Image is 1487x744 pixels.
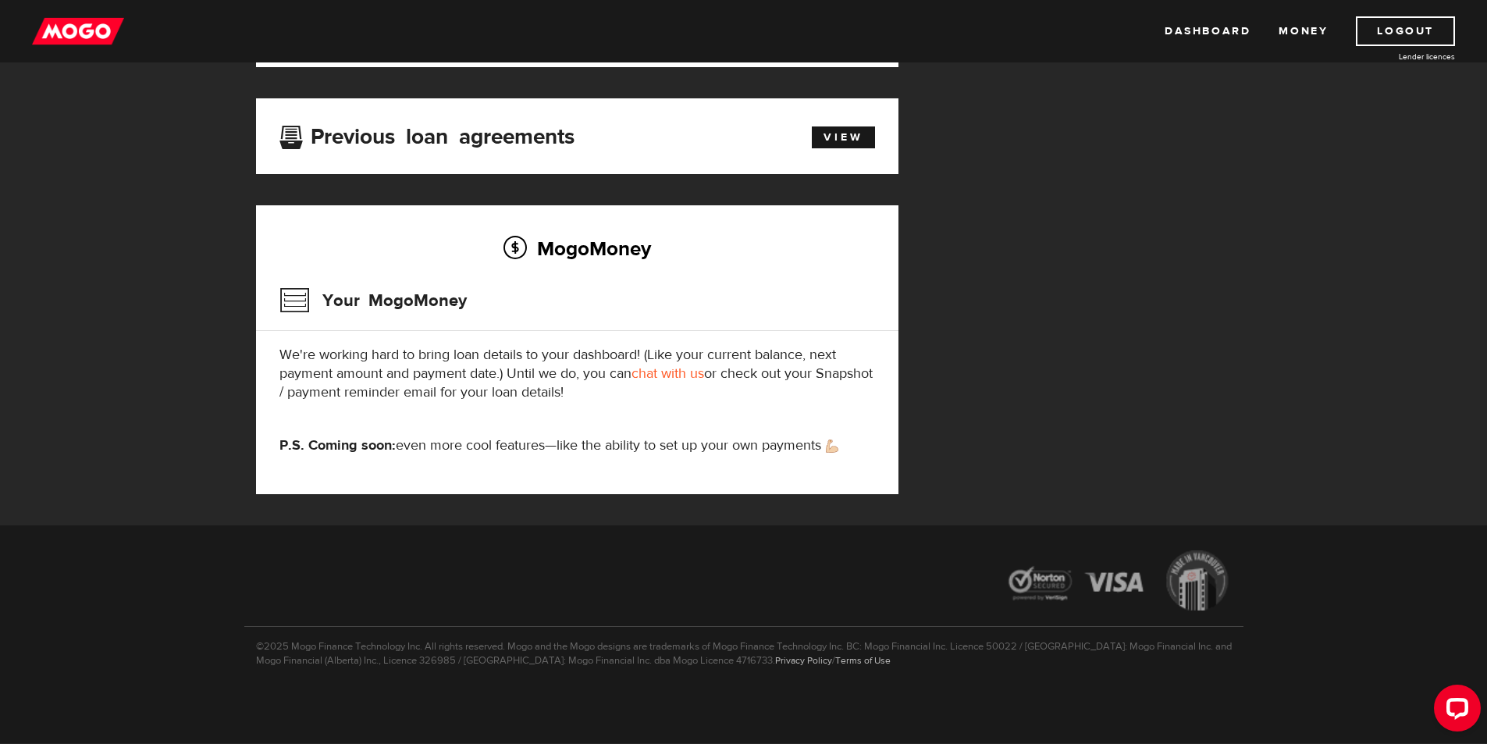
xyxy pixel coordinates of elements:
[244,626,1243,667] p: ©2025 Mogo Finance Technology Inc. All rights reserved. Mogo and the Mogo designs are trademarks ...
[279,280,467,321] h3: Your MogoMoney
[1356,16,1455,46] a: Logout
[775,654,832,667] a: Privacy Policy
[835,654,891,667] a: Terms of Use
[1421,678,1487,744] iframe: LiveChat chat widget
[279,436,396,454] strong: P.S. Coming soon:
[1165,16,1250,46] a: Dashboard
[631,365,704,383] a: chat with us
[279,346,875,402] p: We're working hard to bring loan details to your dashboard! (Like your current balance, next paym...
[812,126,875,148] a: View
[279,124,575,144] h3: Previous loan agreements
[1279,16,1328,46] a: Money
[1338,51,1455,62] a: Lender licences
[279,232,875,265] h2: MogoMoney
[826,440,838,453] img: strong arm emoji
[994,539,1243,627] img: legal-icons-92a2ffecb4d32d839781d1b4e4802d7b.png
[279,436,875,455] p: even more cool features—like the ability to set up your own payments
[32,16,124,46] img: mogo_logo-11ee424be714fa7cbb0f0f49df9e16ec.png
